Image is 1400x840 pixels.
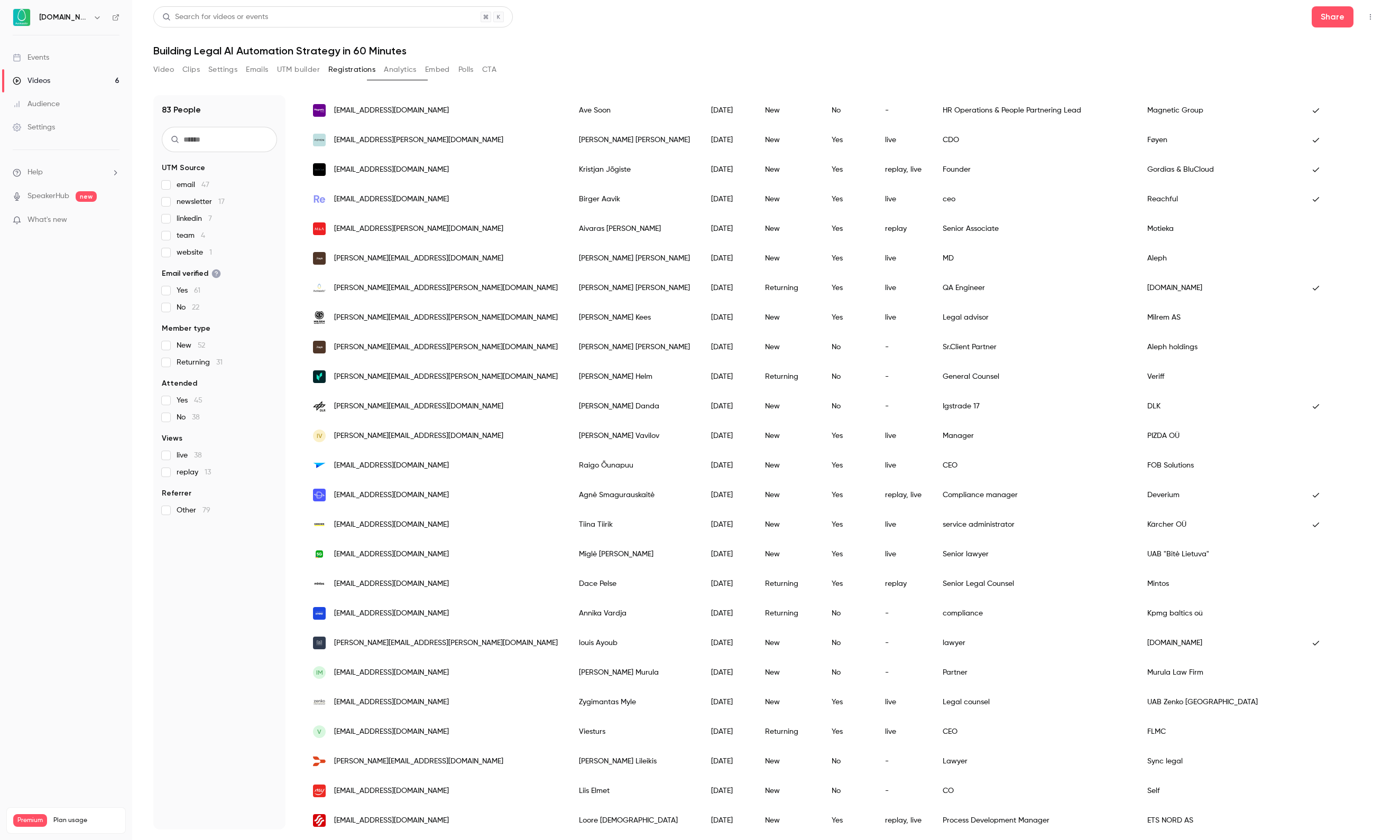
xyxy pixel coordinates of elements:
div: [DATE] [701,244,754,273]
div: Returning [754,273,821,303]
span: Member type [162,323,210,334]
div: Yes [821,244,874,273]
div: live [874,244,932,273]
div: live [874,451,932,480]
span: [EMAIL_ADDRESS][DOMAIN_NAME] [334,726,449,738]
div: [DATE] [701,214,754,244]
div: Partner [932,658,1137,687]
img: blucloud.eu [313,163,326,176]
div: [PERSON_NAME] Danda [568,391,701,421]
div: service administrator [932,510,1137,539]
div: [PERSON_NAME] [PERSON_NAME] [568,125,701,155]
div: UAB Zenko [GEOGRAPHIC_DATA] [1137,687,1301,717]
div: [DATE] [701,332,754,362]
img: fob-solutions.com [313,459,326,472]
div: New [754,806,821,835]
div: No [821,362,874,391]
div: Miglė [PERSON_NAME] [568,539,701,569]
div: New [754,155,821,184]
div: live [874,717,932,746]
img: avokaado.io [313,282,326,294]
div: Motieka [1137,214,1301,244]
div: louis Ayoub [568,628,701,658]
span: [PERSON_NAME][EMAIL_ADDRESS][DOMAIN_NAME] [334,431,503,442]
img: karcher.com [313,518,326,531]
div: Yes [821,539,874,569]
span: What's new [27,214,67,226]
span: Other [177,505,210,516]
div: [DOMAIN_NAME] [1137,628,1301,658]
div: No [821,628,874,658]
img: dlr.de [313,400,326,413]
div: [DATE] [701,510,754,539]
span: [EMAIL_ADDRESS][DOMAIN_NAME] [334,460,449,471]
div: MD [932,244,1137,273]
span: UTM Source [162,163,205,173]
div: Kärcher OÜ [1137,510,1301,539]
div: Audience [13,99,60,109]
div: [PERSON_NAME] [PERSON_NAME] [568,273,701,303]
span: [PERSON_NAME][EMAIL_ADDRESS][DOMAIN_NAME] [334,401,503,412]
div: live [874,303,932,332]
div: New [754,125,821,155]
img: magneticgroup.co [313,104,326,117]
div: - [874,362,932,391]
div: New [754,687,821,717]
div: ceo [932,184,1137,214]
span: No [177,302,199,313]
span: [EMAIL_ADDRESS][DOMAIN_NAME] [334,697,449,708]
div: live [874,273,932,303]
span: [PERSON_NAME][EMAIL_ADDRESS][PERSON_NAME][DOMAIN_NAME] [334,283,558,294]
span: team [177,230,205,241]
span: 13 [205,469,211,476]
span: [EMAIL_ADDRESS][DOMAIN_NAME] [334,105,449,116]
div: - [874,628,932,658]
div: Aleph holdings [1137,332,1301,362]
div: [PERSON_NAME] Vavilov [568,421,701,451]
span: IM [316,668,323,677]
div: Liis Elmet [568,776,701,806]
img: zenkoint.com [313,696,326,708]
div: Founder [932,155,1137,184]
div: FLMC [1137,717,1301,746]
span: Plan usage [53,816,119,825]
h6: [DOMAIN_NAME] [39,12,89,23]
span: [EMAIL_ADDRESS][DOMAIN_NAME] [334,519,449,530]
button: CTA [482,61,496,78]
div: New [754,391,821,421]
div: Senior Legal Counsel [932,569,1137,599]
div: Murula Law Firm [1137,658,1301,687]
div: Compliance manager [932,480,1137,510]
div: [DATE] [701,480,754,510]
div: FOB Solutions [1137,451,1301,480]
div: [PERSON_NAME] [PERSON_NAME] [568,332,701,362]
img: kpmg.com [313,607,326,620]
span: [PERSON_NAME][EMAIL_ADDRESS][DOMAIN_NAME] [334,756,503,767]
div: Events [13,52,49,63]
div: Yes [821,451,874,480]
img: sync.legal [313,755,326,768]
div: [PERSON_NAME] Murula [568,658,701,687]
div: replay, live [874,480,932,510]
span: Yes [177,285,200,296]
button: Polls [458,61,474,78]
div: Aleph [1137,244,1301,273]
div: replay, live [874,806,932,835]
span: Views [162,433,182,444]
span: [PERSON_NAME][EMAIL_ADDRESS][PERSON_NAME][DOMAIN_NAME] [334,312,558,323]
span: 1 [209,249,212,256]
div: New [754,303,821,332]
span: 4 [201,232,205,239]
img: foyen.no [313,134,326,146]
div: [PERSON_NAME] Kees [568,303,701,332]
div: [PERSON_NAME] Helm [568,362,701,391]
span: [EMAIL_ADDRESS][DOMAIN_NAME] [334,164,449,175]
div: Yes [821,510,874,539]
div: Yes [821,303,874,332]
div: Senior Associate [932,214,1137,244]
span: No [177,412,200,423]
span: Yes [177,395,202,406]
span: 61 [194,287,200,294]
div: Raigo Õunapuu [568,451,701,480]
div: New [754,510,821,539]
